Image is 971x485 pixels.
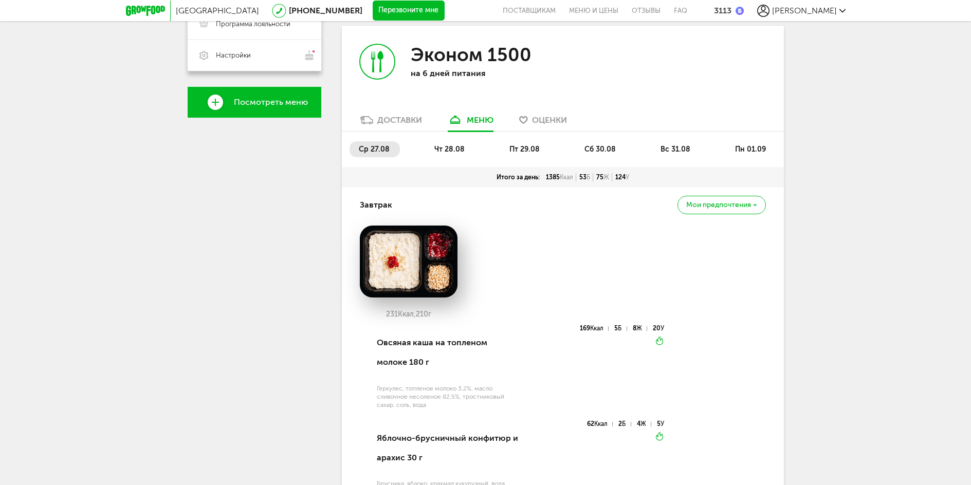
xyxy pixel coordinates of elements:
[657,422,664,426] div: 5
[377,325,519,380] div: Овсяная каша на топленом молоке 180 г
[360,226,457,297] img: big_jxPlLUqVmo6NnBxm.png
[377,384,519,409] div: Геркулес, топленое молоко 3,2%, масло сливочное несоленое 82,5%, тростниковый сахар, соль, вода
[637,422,651,426] div: 4
[188,9,321,40] a: Программа лояльности
[398,310,416,319] span: Ккал,
[514,115,572,131] a: Оценки
[633,326,647,331] div: 8
[686,201,751,209] span: Мои предпочтения
[636,325,642,332] span: Ж
[626,174,629,181] span: У
[560,174,573,181] span: Ккал
[612,173,632,181] div: 124
[661,325,664,332] span: У
[714,6,731,15] div: 3113
[640,420,646,427] span: Ж
[661,145,690,154] span: вс 31.08
[594,420,608,427] span: Ккал
[188,87,321,118] a: Посмотреть меню
[543,173,576,181] div: 1385
[411,68,544,78] p: на 6 дней питания
[434,145,465,154] span: чт 28.08
[176,6,259,15] span: [GEOGRAPHIC_DATA]
[355,115,427,131] a: Доставки
[622,420,626,427] span: Б
[618,325,621,332] span: Б
[618,422,631,426] div: 2
[377,421,519,476] div: Яблочно-брусничный конфитюр и арахис 30 г
[467,115,493,125] div: меню
[532,115,567,125] span: Оценки
[587,422,613,426] div: 62
[509,145,540,154] span: пт 29.08
[587,174,590,181] span: Б
[360,195,392,215] h4: Завтрак
[493,173,543,181] div: Итого за день:
[411,44,532,66] h3: Эконом 1500
[216,51,251,60] span: Настройки
[584,145,616,154] span: сб 30.08
[428,310,431,319] span: г
[661,420,664,427] span: У
[590,325,603,332] span: Ккал
[216,20,290,29] span: Программа лояльности
[377,115,422,125] div: Доставки
[289,6,362,15] a: [PHONE_NUMBER]
[188,40,321,71] a: Настройки
[593,173,612,181] div: 75
[443,115,499,131] a: меню
[360,310,457,319] div: 231 210
[603,174,609,181] span: Ж
[614,326,627,331] div: 5
[653,326,664,331] div: 20
[772,6,837,15] span: [PERSON_NAME]
[735,145,766,154] span: пн 01.09
[373,1,445,21] button: Перезвоните мне
[234,98,308,107] span: Посмотреть меню
[576,173,593,181] div: 53
[580,326,609,331] div: 169
[359,145,390,154] span: ср 27.08
[736,7,744,15] img: bonus_b.cdccf46.png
